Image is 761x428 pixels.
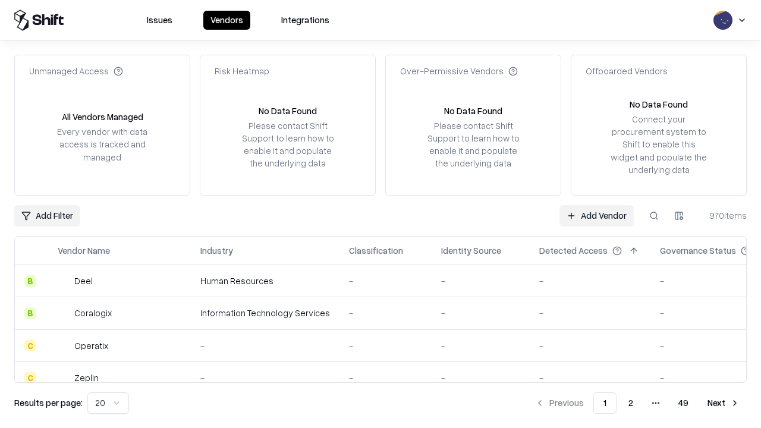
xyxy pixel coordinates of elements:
[699,209,747,222] div: 970 items
[53,125,152,163] div: Every vendor with data access is tracked and managed
[62,111,143,123] div: All Vendors Managed
[660,244,736,257] div: Governance Status
[441,275,520,287] div: -
[539,275,641,287] div: -
[14,205,80,226] button: Add Filter
[441,339,520,352] div: -
[200,339,330,352] div: -
[349,307,422,319] div: -
[58,372,70,383] img: Zeplin
[74,275,93,287] div: Deel
[559,205,634,226] a: Add Vendor
[200,244,233,257] div: Industry
[74,372,99,384] div: Zeplin
[58,339,70,351] img: Operatix
[424,119,523,170] div: Please contact Shift Support to learn how to enable it and populate the underlying data
[58,244,110,257] div: Vendor Name
[539,339,641,352] div: -
[539,307,641,319] div: -
[700,392,747,414] button: Next
[528,392,747,414] nav: pagination
[441,372,520,384] div: -
[444,105,502,117] div: No Data Found
[593,392,617,414] button: 1
[24,307,36,319] div: B
[274,11,337,30] button: Integrations
[29,65,123,77] div: Unmanaged Access
[74,339,108,352] div: Operatix
[259,105,317,117] div: No Data Found
[630,98,688,111] div: No Data Found
[400,65,518,77] div: Over-Permissive Vendors
[24,372,36,383] div: C
[58,275,70,287] img: Deel
[349,339,422,352] div: -
[14,396,83,409] p: Results per page:
[609,113,708,176] div: Connect your procurement system to Shift to enable this widget and populate the underlying data
[238,119,337,170] div: Please contact Shift Support to learn how to enable it and populate the underlying data
[669,392,698,414] button: 49
[200,275,330,287] div: Human Resources
[203,11,250,30] button: Vendors
[215,65,269,77] div: Risk Heatmap
[441,244,501,257] div: Identity Source
[200,307,330,319] div: Information Technology Services
[24,275,36,287] div: B
[74,307,112,319] div: Coralogix
[441,307,520,319] div: -
[586,65,668,77] div: Offboarded Vendors
[349,275,422,287] div: -
[539,244,608,257] div: Detected Access
[349,244,403,257] div: Classification
[58,307,70,319] img: Coralogix
[24,339,36,351] div: C
[349,372,422,384] div: -
[539,372,641,384] div: -
[619,392,643,414] button: 2
[140,11,180,30] button: Issues
[200,372,330,384] div: -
